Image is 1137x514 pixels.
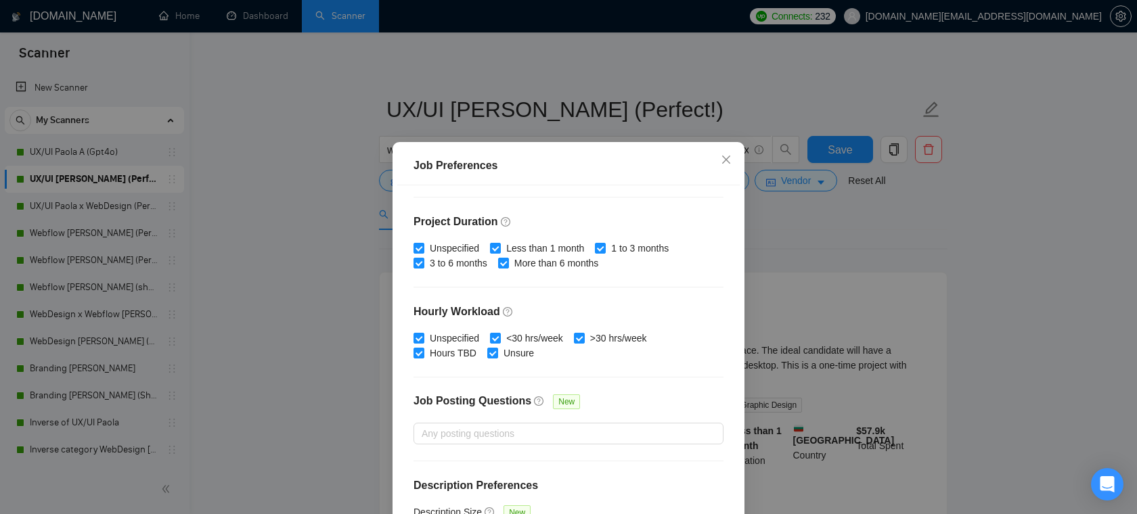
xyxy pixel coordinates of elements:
[721,154,732,165] span: close
[585,331,652,346] span: >30 hrs/week
[501,216,512,227] span: question-circle
[424,241,485,256] span: Unspecified
[501,331,568,346] span: <30 hrs/week
[424,346,482,360] span: Hours TBD
[414,477,723,494] h4: Description Preferences
[606,241,674,256] span: 1 to 3 months
[424,331,485,346] span: Unspecified
[534,395,545,406] span: question-circle
[1091,468,1123,500] div: Open Intercom Messenger
[501,241,589,256] span: Less than 1 month
[708,142,744,179] button: Close
[424,256,493,271] span: 3 to 6 months
[556,159,581,197] div: -
[414,304,723,320] h4: Hourly Workload
[414,214,723,230] h4: Project Duration
[509,256,604,271] span: More than 6 months
[498,346,539,360] span: Unsure
[414,158,723,174] div: Job Preferences
[414,393,531,409] h4: Job Posting Questions
[503,306,514,317] span: question-circle
[553,394,580,409] span: New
